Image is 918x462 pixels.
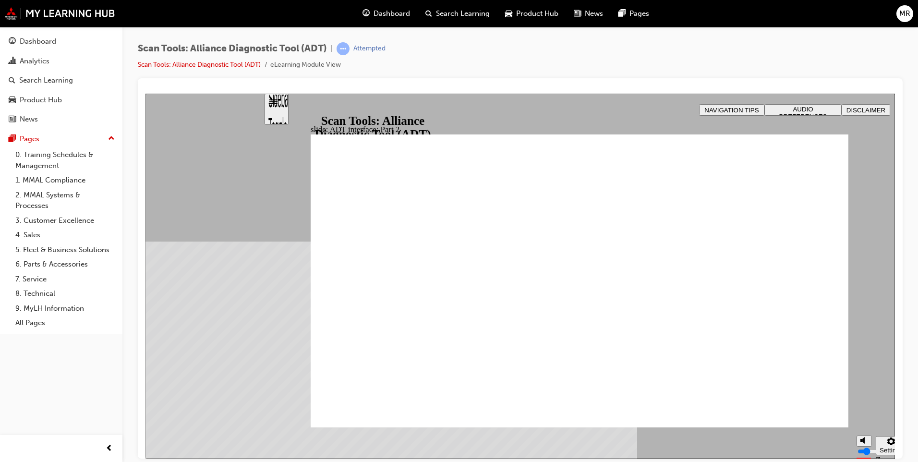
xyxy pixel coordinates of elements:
a: 4. Sales [12,228,119,243]
button: NAVIGATION TIPS [554,11,619,22]
a: Product Hub [4,91,119,109]
div: Analytics [20,56,49,67]
span: MR [899,8,910,19]
span: car-icon [505,8,512,20]
span: News [585,8,603,19]
div: Pages [20,134,39,145]
div: News [20,114,38,125]
a: 9. MyLH Information [12,301,119,316]
span: search-icon [9,76,15,85]
span: news-icon [574,8,581,20]
a: Dashboard [4,33,119,50]
a: 5. Fleet & Business Solutions [12,243,119,257]
span: car-icon [9,96,16,105]
a: Analytics [4,52,119,70]
button: AUDIO PREFERENCES [619,11,696,22]
span: prev-icon [106,443,113,455]
span: guage-icon [9,37,16,46]
span: Dashboard [374,8,410,19]
button: Mute (Ctrl+Alt+M) [711,342,726,353]
span: AUDIO PREFERENCES [634,12,682,26]
a: search-iconSearch Learning [418,4,497,24]
a: car-iconProduct Hub [497,4,566,24]
span: pages-icon [618,8,626,20]
a: 7. Service [12,272,119,287]
div: Search Learning [19,75,73,86]
button: Pages [4,130,119,148]
span: up-icon [108,133,115,145]
a: guage-iconDashboard [355,4,418,24]
input: volume [712,354,774,362]
span: | [331,43,333,54]
span: Pages [629,8,649,19]
span: chart-icon [9,57,16,66]
a: 0. Training Schedules & Management [12,147,119,173]
span: news-icon [9,115,16,124]
button: Settings [730,342,761,362]
a: 1. MMAL Compliance [12,173,119,188]
a: pages-iconPages [611,4,657,24]
span: search-icon [425,8,432,20]
button: DashboardAnalyticsSearch LearningProduct HubNews [4,31,119,130]
img: mmal [5,7,115,20]
span: Scan Tools: Alliance Diagnostic Tool (ADT) [138,43,327,54]
a: 6. Parts & Accessories [12,257,119,272]
span: learningRecordVerb_ATTEMPT-icon [337,42,350,55]
button: DISCLAIMER [696,11,745,22]
a: News [4,110,119,128]
span: Product Hub [516,8,558,19]
span: pages-icon [9,135,16,144]
div: Attempted [353,44,386,53]
a: Scan Tools: Alliance Diagnostic Tool (ADT) [138,61,261,69]
li: eLearning Module View [270,60,341,71]
a: Search Learning [4,72,119,89]
a: All Pages [12,316,119,330]
a: 8. Technical [12,286,119,301]
a: 2. MMAL Systems & Processes [12,188,119,213]
span: guage-icon [362,8,370,20]
div: Product Hub [20,95,62,106]
div: Settings [734,353,757,360]
span: DISCLAIMER [701,13,740,20]
button: MR [896,5,913,22]
span: Search Learning [436,8,490,19]
a: news-iconNews [566,4,611,24]
div: miscellaneous controls [706,334,745,365]
label: Zoom to fit [730,362,749,390]
a: 3. Customer Excellence [12,213,119,228]
span: NAVIGATION TIPS [559,13,613,20]
div: Dashboard [20,36,56,47]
